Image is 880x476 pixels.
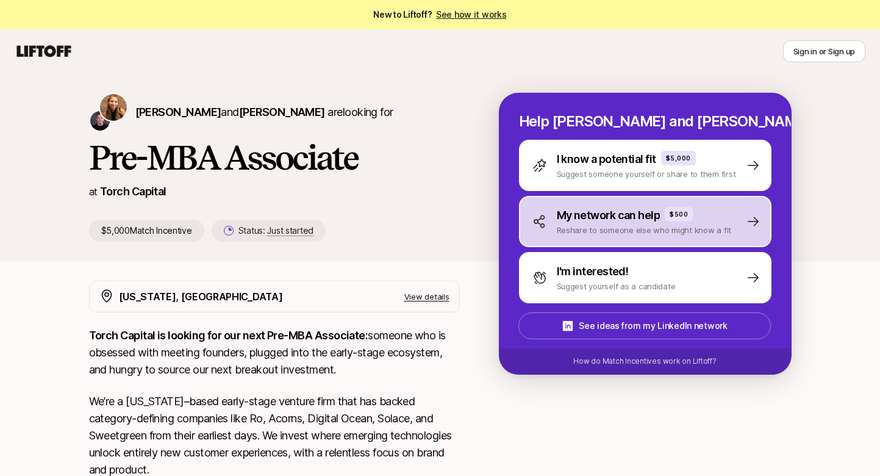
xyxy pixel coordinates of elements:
p: someone who is obsessed with meeting founders, plugged into the early-stage ecosystem, and hungry... [89,327,460,378]
p: $5,000 Match Incentive [89,220,204,242]
p: Reshare to someone else who might know a fit [557,224,732,236]
p: $5,000 [666,153,691,163]
p: See ideas from my LinkedIn network [579,319,727,333]
img: Katie Reiner [100,94,127,121]
p: View details [404,290,449,303]
p: Help [PERSON_NAME] and [PERSON_NAME] hire [519,113,771,130]
span: [PERSON_NAME] [135,106,221,118]
p: I'm interested! [557,263,629,280]
img: Christopher Harper [90,111,110,131]
p: at [89,184,98,200]
span: Just started [267,225,313,236]
button: See ideas from my LinkedIn network [518,312,771,339]
span: New to Liftoff? [373,7,506,22]
p: [US_STATE], [GEOGRAPHIC_DATA] [119,289,283,305]
span: and [221,106,324,118]
p: My network can help [557,207,660,224]
p: Suggest yourself as a candidate [557,280,676,292]
p: Suggest someone yourself or share to them first [557,168,736,180]
button: Sign in or Sign up [783,40,865,62]
span: [PERSON_NAME] [239,106,325,118]
p: $500 [670,209,688,219]
strong: Torch Capital is looking for our next Pre-MBA Associate: [89,329,368,342]
p: How do Match Incentives work on Liftoff? [573,356,716,367]
h1: Pre-MBA Associate [89,139,460,176]
a: See how it works [436,9,507,20]
p: I know a potential fit [557,151,656,168]
p: are looking for [135,104,393,121]
p: Status: [238,223,313,238]
a: Torch Capital [100,185,166,198]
